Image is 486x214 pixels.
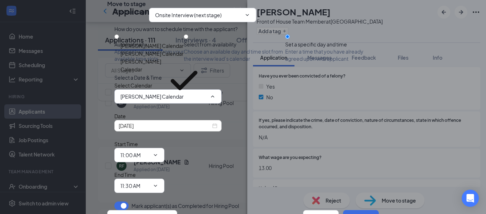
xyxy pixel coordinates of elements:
span: Choose an available day and time slot from the interview lead’s calendar [184,48,285,62]
span: Choose stage : [114,8,149,22]
input: Sep 16, 2025 [119,122,211,130]
input: Start time [120,151,150,159]
div: [PERSON_NAME] Calendar [120,42,184,50]
div: Set a specific day and time [285,41,372,48]
div: Open Intercom Messenger [462,190,479,207]
input: End time [120,182,150,190]
div: [PERSON_NAME] Calendar [120,58,161,103]
span: Start Time [114,141,138,147]
span: Applicant will select from your available time slots [114,48,184,62]
span: Select Calendar [114,82,152,89]
svg: ChevronDown [244,12,250,18]
span: End Time [114,171,136,178]
svg: Checkmark [161,58,207,103]
div: [PERSON_NAME] Calendar [120,50,184,58]
span: Mark applicant(s) as Completed for Hiring Pool [132,201,239,210]
span: Enter a time that you have already agreed upon with applicant [285,48,372,62]
span: Date [114,113,126,119]
svg: ChevronUp [210,94,215,99]
div: How do you want to schedule time with the applicant? [114,25,372,33]
svg: ChevronDown [153,183,158,189]
div: Select a Date & Time [114,74,372,81]
svg: ChevronDown [153,152,158,158]
div: Automatically [114,41,184,48]
div: Select from availability [184,41,285,48]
